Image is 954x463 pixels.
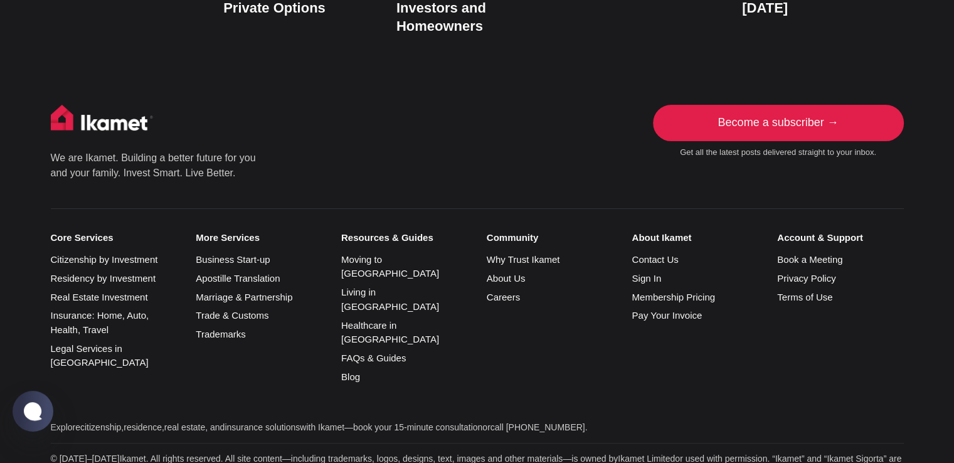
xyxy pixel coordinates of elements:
[341,353,406,363] a: FAQs & Guides
[51,421,904,434] p: Explore , , , and with Ikamet— or .
[353,422,482,432] a: book your 15-minute consultation
[632,273,661,284] a: Sign In
[51,273,156,284] a: Residency by Investment
[51,232,177,243] small: Core Services
[653,147,904,158] small: Get all the latest posts delivered straight to your inbox.
[490,422,585,432] a: call [PHONE_NUMBER]
[196,254,270,265] a: Business Start-up
[51,151,258,181] p: We are Ikamet. Building a better future for you and your family. Invest Smart. Live Better.
[632,310,702,321] a: Pay Your Invoice
[777,254,842,265] a: Book a Meeting
[777,273,835,284] a: Privacy Policy
[196,329,245,339] a: Trademarks
[20,53,444,68] p: Become a member of to start commenting.
[653,105,904,141] a: Become a subscriber →
[139,25,325,48] h1: Start the conversation
[777,292,832,302] a: Terms of Use
[341,254,439,279] a: Moving to [GEOGRAPHIC_DATA]
[341,232,467,243] small: Resources & Guides
[777,232,903,243] small: Account & Support
[341,320,439,345] a: Healthcare in [GEOGRAPHIC_DATA]
[51,343,149,368] a: Legal Services in [GEOGRAPHIC_DATA]
[196,310,268,321] a: Trade & Customs
[632,232,758,243] small: About Ikamet
[487,232,613,243] small: Community
[487,254,560,265] a: Why Trust Ikamet
[191,86,273,113] button: Sign up now
[632,254,678,265] a: Contact Us
[167,120,260,135] span: Already a member?
[213,54,254,66] span: Ikamet
[225,422,300,432] a: insurance solutions
[196,232,322,243] small: More Services
[124,422,162,432] a: residence
[341,371,360,382] a: Blog
[51,254,158,265] a: Citizenship by Investment
[487,292,520,302] a: Careers
[487,273,526,284] a: About Us
[51,292,148,302] a: Real Estate Investment
[196,292,292,302] a: Marriage & Partnership
[341,287,439,312] a: Living in [GEOGRAPHIC_DATA]
[632,292,715,302] a: Membership Pricing
[51,105,154,136] img: Ikamet home
[51,310,149,335] a: Insurance: Home, Auto, Health, Travel
[196,273,280,284] a: Apostille Translation
[262,121,297,134] button: Sign in
[164,422,205,432] a: real estate
[80,422,121,432] a: citizenship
